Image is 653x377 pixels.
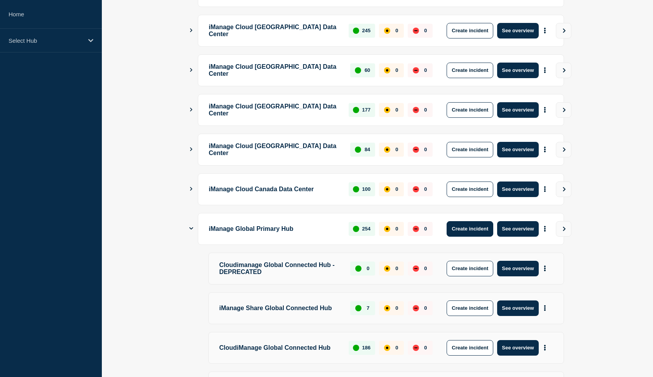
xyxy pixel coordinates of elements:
p: iManage Cloud [GEOGRAPHIC_DATA] Data Center [209,23,340,38]
p: iManage Share Global Connected Hub [219,300,341,316]
div: down [413,28,419,34]
button: Create incident [447,261,493,276]
button: More actions [540,261,550,276]
p: 84 [365,147,370,152]
div: down [413,147,419,153]
p: 0 [424,147,427,152]
button: More actions [540,23,550,38]
div: up [355,67,361,73]
p: iManage Cloud Canada Data Center [209,182,340,197]
p: 0 [395,186,398,192]
div: up [355,305,361,311]
div: up [353,345,359,351]
p: 0 [395,147,398,152]
div: down [413,67,419,73]
button: More actions [540,340,550,355]
p: 0 [424,305,427,311]
p: Cloudimanage Global Connected Hub - DEPRECATED [219,261,341,276]
p: 177 [362,107,371,113]
div: affected [384,226,390,232]
button: More actions [540,222,550,236]
button: View [556,23,571,38]
button: See overview [497,102,538,118]
button: More actions [540,63,550,77]
div: up [353,107,359,113]
p: 7 [367,305,369,311]
p: 0 [395,28,398,33]
button: Create incident [447,23,493,38]
p: 0 [367,265,369,271]
p: 0 [424,186,427,192]
button: More actions [540,182,550,196]
button: Show Connected Hubs [189,226,193,232]
div: affected [384,147,390,153]
div: down [413,226,419,232]
div: affected [384,186,390,192]
button: Show Connected Hubs [189,67,193,73]
button: Create incident [447,182,493,197]
div: down [413,345,419,351]
div: affected [384,305,390,311]
button: Create incident [447,300,493,316]
p: 186 [362,345,371,351]
button: See overview [497,300,538,316]
p: iManage Cloud [GEOGRAPHIC_DATA] Data Center [209,142,341,157]
button: More actions [540,103,550,117]
p: Select Hub [9,37,83,44]
button: Create incident [447,63,493,78]
div: affected [384,345,390,351]
button: View [556,182,571,197]
div: down [413,107,419,113]
button: See overview [497,142,538,157]
div: up [353,28,359,34]
p: 0 [424,345,427,351]
div: affected [384,107,390,113]
div: up [355,147,361,153]
p: CloudiManage Global Connected Hub [219,340,340,356]
p: iManage Cloud [GEOGRAPHIC_DATA] Data Center [209,63,341,78]
div: up [353,186,359,192]
button: See overview [497,23,538,38]
p: 0 [395,265,398,271]
p: 0 [424,265,427,271]
div: affected [384,28,390,34]
p: 0 [395,226,398,232]
div: up [353,226,359,232]
p: iManage Global Primary Hub [209,221,340,237]
button: More actions [540,301,550,315]
div: up [355,265,361,272]
button: View [556,221,571,237]
div: down [413,186,419,192]
p: 0 [424,107,427,113]
button: See overview [497,261,538,276]
p: 0 [395,305,398,311]
div: down [413,265,419,272]
button: See overview [497,182,538,197]
p: 0 [424,67,427,73]
p: 245 [362,28,371,33]
p: 60 [365,67,370,73]
p: 0 [424,226,427,232]
p: 100 [362,186,371,192]
button: See overview [497,63,538,78]
p: 254 [362,226,371,232]
button: See overview [497,221,538,237]
div: affected [384,67,390,73]
button: Create incident [447,340,493,356]
button: Create incident [447,102,493,118]
button: Show Connected Hubs [189,186,193,192]
button: View [556,102,571,118]
button: Show Connected Hubs [189,28,193,33]
button: View [556,142,571,157]
button: Create incident [447,142,493,157]
div: down [413,305,419,311]
button: Show Connected Hubs [189,107,193,113]
button: Show Connected Hubs [189,147,193,152]
button: See overview [497,340,538,356]
div: affected [384,265,390,272]
button: Create incident [447,221,493,237]
p: 0 [395,107,398,113]
p: 0 [424,28,427,33]
p: 0 [395,345,398,351]
p: iManage Cloud [GEOGRAPHIC_DATA] Data Center [209,102,340,118]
